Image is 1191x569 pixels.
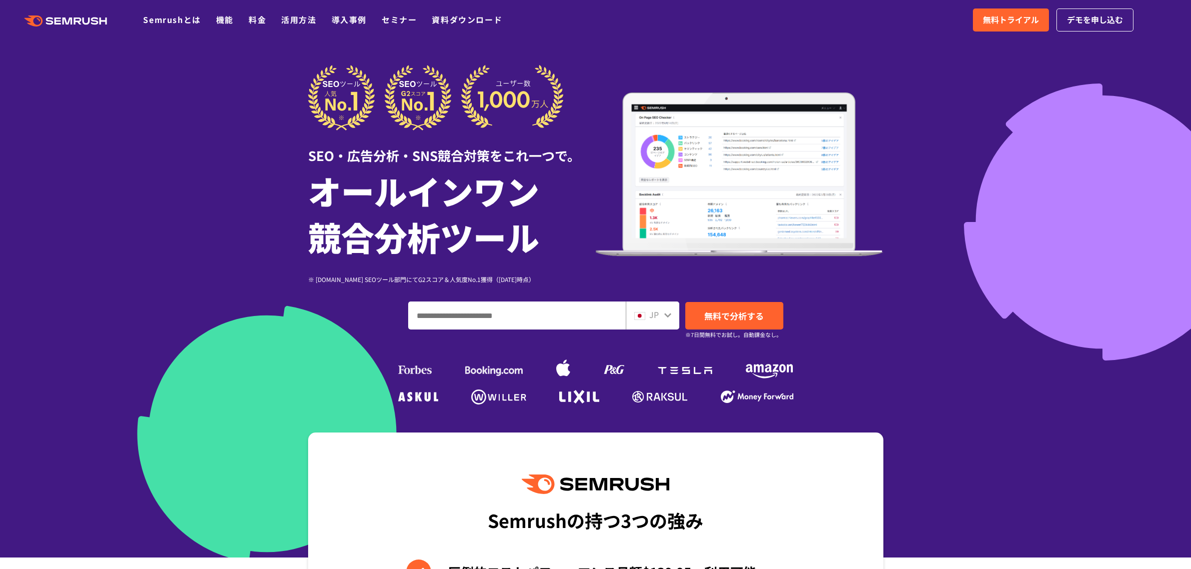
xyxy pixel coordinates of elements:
[143,13,201,25] a: Semrushとは
[649,308,659,320] span: JP
[1067,13,1123,26] span: デモを申し込む
[983,13,1039,26] span: 無料トライアル
[432,13,502,25] a: 資料ダウンロード
[308,130,596,165] div: SEO・広告分析・SNS競合対策をこれ一つで。
[281,13,316,25] a: 活用方法
[522,474,669,494] img: Semrush
[1056,8,1133,31] a: デモを申し込む
[249,13,266,25] a: 料金
[382,13,417,25] a: セミナー
[216,13,234,25] a: 機能
[308,167,596,259] h1: オールインワン 競合分析ツール
[704,309,764,322] span: 無料で分析する
[685,302,783,329] a: 無料で分析する
[973,8,1049,31] a: 無料トライアル
[488,501,703,538] div: Semrushの持つ3つの強み
[685,330,782,339] small: ※7日間無料でお試し。自動課金なし。
[308,274,596,284] div: ※ [DOMAIN_NAME] SEOツール部門にてG2スコア＆人気度No.1獲得（[DATE]時点）
[409,302,625,329] input: ドメイン、キーワードまたはURLを入力してください
[332,13,367,25] a: 導入事例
